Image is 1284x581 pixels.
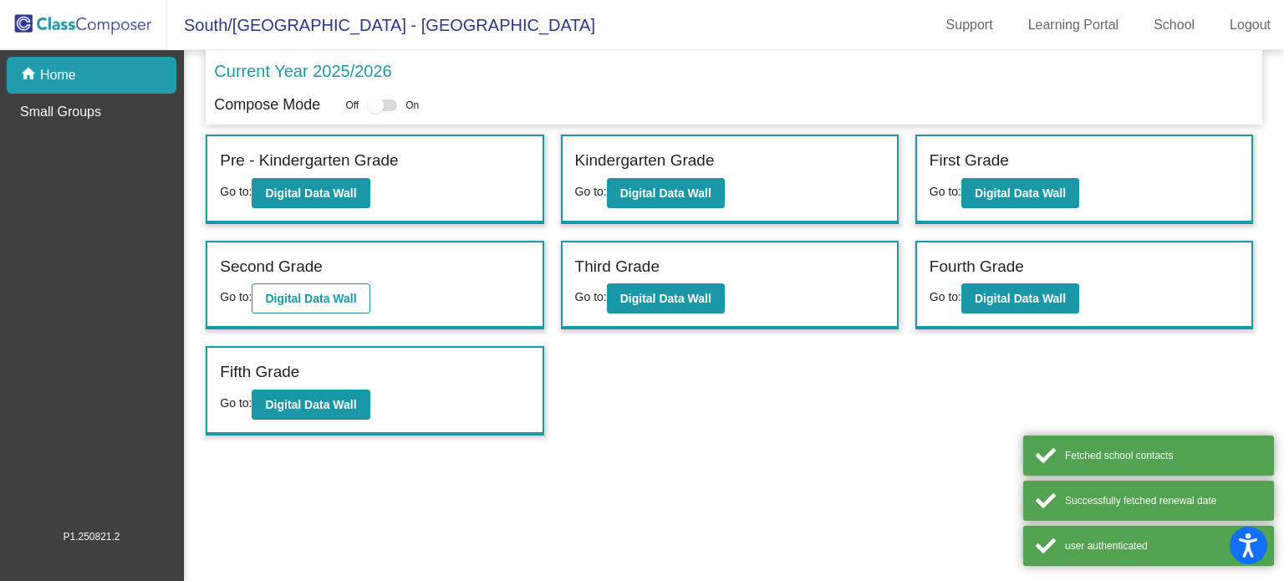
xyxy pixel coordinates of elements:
[1216,12,1284,38] a: Logout
[220,360,299,385] label: Fifth Grade
[220,185,252,198] span: Go to:
[1065,493,1261,508] div: Successfully fetched renewal date
[252,178,369,208] button: Digital Data Wall
[265,292,356,305] b: Digital Data Wall
[1015,12,1133,38] a: Learning Portal
[1065,538,1261,553] div: user authenticated
[575,255,660,279] label: Third Grade
[1065,448,1261,463] div: Fetched school contacts
[607,283,725,313] button: Digital Data Wall
[252,390,369,420] button: Digital Data Wall
[40,65,76,85] p: Home
[930,185,961,198] span: Go to:
[607,178,725,208] button: Digital Data Wall
[167,12,595,38] span: South/[GEOGRAPHIC_DATA] - [GEOGRAPHIC_DATA]
[933,12,1006,38] a: Support
[975,186,1066,200] b: Digital Data Wall
[930,290,961,303] span: Go to:
[575,149,715,173] label: Kindergarten Grade
[961,178,1079,208] button: Digital Data Wall
[265,186,356,200] b: Digital Data Wall
[930,255,1024,279] label: Fourth Grade
[575,185,607,198] span: Go to:
[961,283,1079,313] button: Digital Data Wall
[620,186,711,200] b: Digital Data Wall
[20,65,40,85] mat-icon: home
[220,396,252,410] span: Go to:
[214,59,391,84] p: Current Year 2025/2026
[575,290,607,303] span: Go to:
[405,98,419,113] span: On
[930,149,1009,173] label: First Grade
[220,290,252,303] span: Go to:
[265,398,356,411] b: Digital Data Wall
[1140,12,1208,38] a: School
[220,149,398,173] label: Pre - Kindergarten Grade
[620,292,711,305] b: Digital Data Wall
[252,283,369,313] button: Digital Data Wall
[345,98,359,113] span: Off
[214,94,320,116] p: Compose Mode
[220,255,323,279] label: Second Grade
[975,292,1066,305] b: Digital Data Wall
[20,102,101,122] p: Small Groups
